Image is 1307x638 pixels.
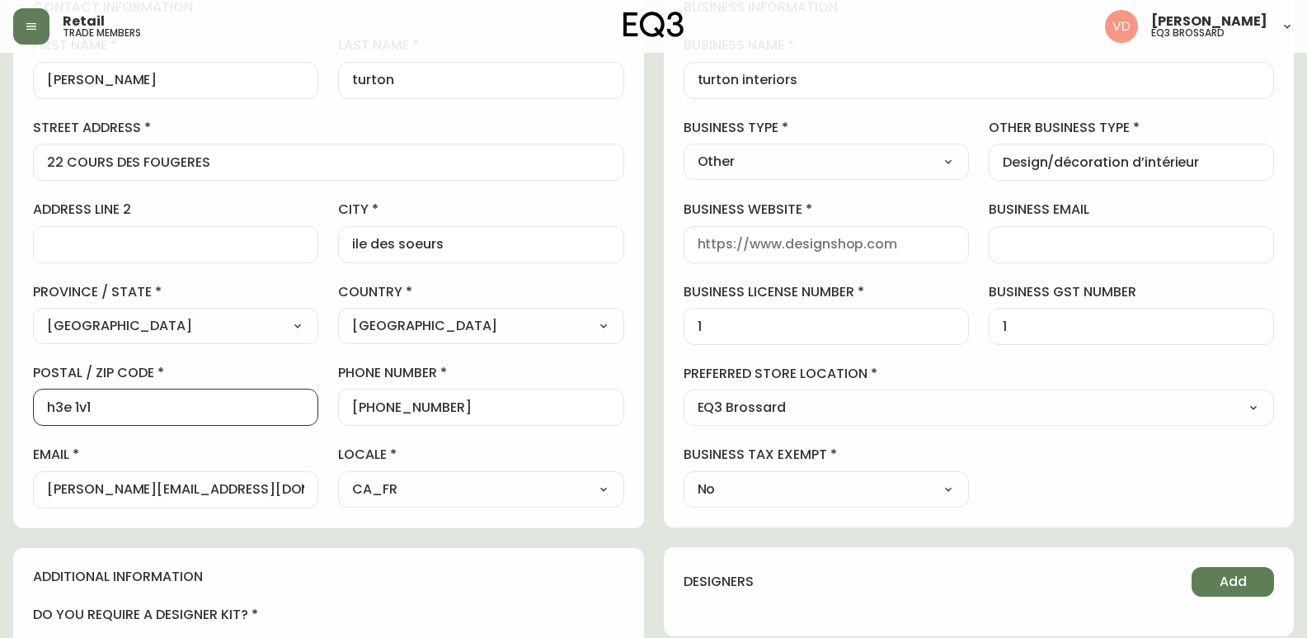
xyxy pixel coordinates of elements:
span: Add [1220,573,1247,591]
h5: eq3 brossard [1151,28,1225,38]
label: business website [684,201,969,219]
label: business tax exempt [684,446,969,464]
h4: designers [684,573,754,591]
label: street address [33,119,624,137]
label: address line 2 [33,201,318,219]
label: other business type [989,119,1274,137]
h4: additional information [33,568,624,586]
label: email [33,446,318,464]
input: https://www.designshop.com [698,237,955,253]
label: phone number [338,364,623,382]
h5: trade members [63,28,141,38]
label: business type [684,119,969,137]
label: business license number [684,283,969,301]
label: postal / zip code [33,364,318,382]
h4: do you require a designer kit? [33,606,624,624]
img: logo [623,12,684,38]
label: province / state [33,283,318,301]
label: country [338,283,623,301]
img: 34cbe8de67806989076631741e6a7c6b [1105,10,1138,43]
span: Retail [63,15,105,28]
label: preferred store location [684,365,1275,383]
label: locale [338,446,623,464]
span: [PERSON_NAME] [1151,15,1267,28]
label: city [338,201,623,219]
label: business gst number [989,283,1274,301]
button: Add [1192,567,1274,597]
label: business email [989,201,1274,219]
